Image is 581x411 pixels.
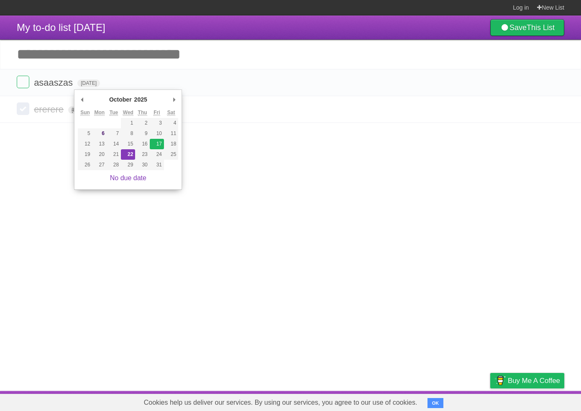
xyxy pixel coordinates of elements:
button: 23 [135,149,149,160]
span: [DATE] [68,106,91,114]
button: 24 [150,149,164,160]
span: Cookies help us deliver our services. By using our services, you agree to our use of cookies. [136,394,426,411]
button: 4 [164,118,178,128]
a: Buy me a coffee [490,373,564,388]
abbr: Saturday [167,110,175,116]
span: Buy me a coffee [508,373,560,388]
button: 12 [78,139,92,149]
button: 18 [164,139,178,149]
button: 11 [164,128,178,139]
button: 21 [107,149,121,160]
button: 7 [107,128,121,139]
button: Previous Month [78,93,86,106]
abbr: Monday [94,110,105,116]
span: ererere [34,104,66,115]
abbr: Sunday [80,110,90,116]
b: This List [527,23,555,32]
abbr: Tuesday [110,110,118,116]
abbr: Thursday [138,110,147,116]
button: 26 [78,160,92,170]
button: 2 [135,118,149,128]
button: Next Month [170,93,178,106]
div: October [108,93,133,106]
a: SaveThis List [490,19,564,36]
button: 19 [78,149,92,160]
button: 8 [121,128,135,139]
button: 14 [107,139,121,149]
span: My to-do list [DATE] [17,22,105,33]
button: 5 [78,128,92,139]
button: 3 [150,118,164,128]
div: 2025 [133,93,148,106]
button: 27 [92,160,107,170]
button: 28 [107,160,121,170]
abbr: Friday [154,110,160,116]
button: 16 [135,139,149,149]
button: 20 [92,149,107,160]
button: 29 [121,160,135,170]
button: 30 [135,160,149,170]
a: Privacy [479,393,501,409]
button: OK [427,398,444,408]
button: 22 [121,149,135,160]
button: 15 [121,139,135,149]
span: asaaszas [34,77,75,88]
a: Terms [451,393,469,409]
button: 10 [150,128,164,139]
span: [DATE] [77,79,100,87]
button: 1 [121,118,135,128]
button: 6 [92,128,107,139]
a: About [379,393,397,409]
a: Suggest a feature [512,393,564,409]
label: Done [17,76,29,88]
button: 25 [164,149,178,160]
button: 13 [92,139,107,149]
button: 31 [150,160,164,170]
label: Done [17,102,29,115]
a: Developers [407,393,440,409]
button: 17 [150,139,164,149]
button: 9 [135,128,149,139]
img: Buy me a coffee [494,373,506,388]
abbr: Wednesday [123,110,133,116]
a: No due date [110,174,146,181]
